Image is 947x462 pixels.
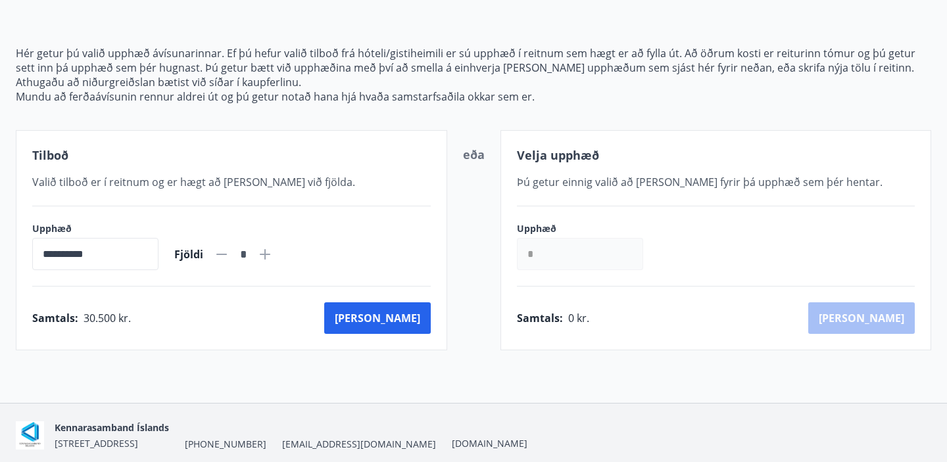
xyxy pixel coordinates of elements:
a: [DOMAIN_NAME] [452,437,527,450]
span: Samtals : [32,311,78,325]
img: AOgasd1zjyUWmx8qB2GFbzp2J0ZxtdVPFY0E662R.png [16,421,44,450]
label: Upphæð [32,222,158,235]
span: Fjöldi [174,247,203,262]
button: [PERSON_NAME] [324,302,431,334]
span: Þú getur einnig valið að [PERSON_NAME] fyrir þá upphæð sem þér hentar. [517,175,883,189]
p: Athugaðu að niðurgreiðslan bætist við síðar í kaupferlinu. [16,75,931,89]
span: Velja upphæð [517,147,599,163]
p: Mundu að ferðaávísunin rennur aldrei út og þú getur notað hana hjá hvaða samstarfsaðila okkar sem... [16,89,931,104]
span: 30.500 kr. [84,311,131,325]
span: Kennarasamband Íslands [55,421,169,434]
p: Hér getur þú valið upphæð ávísunarinnar. Ef þú hefur valið tilboð frá hóteli/gistiheimili er sú u... [16,46,931,75]
span: Valið tilboð er í reitnum og er hægt að [PERSON_NAME] við fjölda. [32,175,355,189]
span: 0 kr. [568,311,589,325]
span: [STREET_ADDRESS] [55,437,138,450]
span: [EMAIL_ADDRESS][DOMAIN_NAME] [282,438,436,451]
span: [PHONE_NUMBER] [185,438,266,451]
label: Upphæð [517,222,656,235]
span: Tilboð [32,147,68,163]
span: eða [463,147,485,162]
span: Samtals : [517,311,563,325]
